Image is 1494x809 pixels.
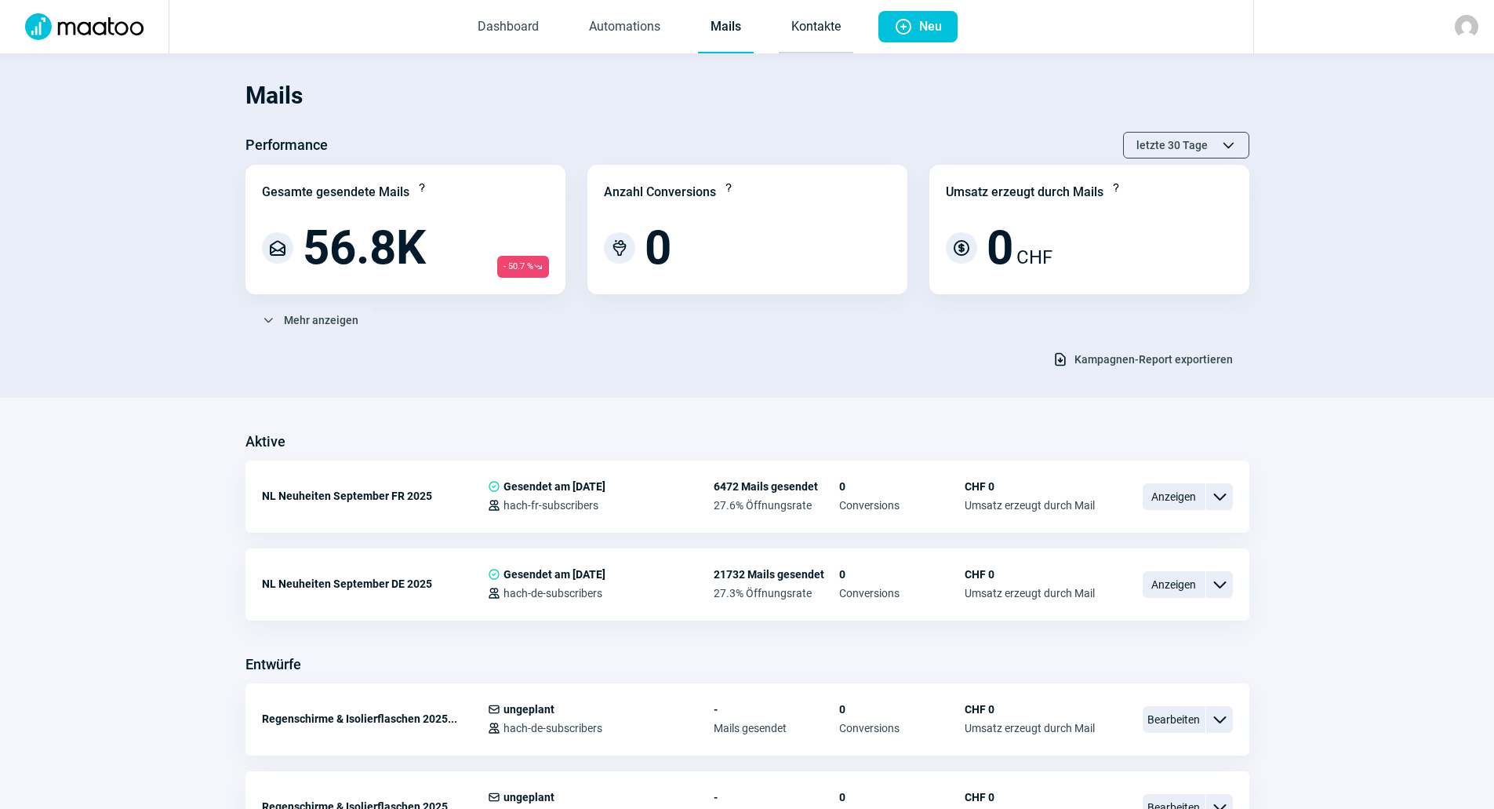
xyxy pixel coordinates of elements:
span: 21732 Mails gesendet [714,568,839,581]
h3: Entwürfe [245,652,301,677]
span: Bearbeiten [1143,706,1205,733]
span: Conversions [839,499,965,512]
div: Umsatz erzeugt durch Mails [946,183,1103,202]
div: Gesamte gesendete Mails [262,183,409,202]
span: CHF 0 [965,568,1095,581]
div: Regenschirme & Isolierflaschen 2025... [262,703,488,734]
span: letzte 30 Tage [1136,133,1208,158]
span: Umsatz erzeugt durch Mail [965,722,1095,734]
span: CHF 0 [965,703,1095,716]
span: 0 [839,791,965,804]
button: Mehr anzeigen [245,307,375,333]
span: Conversions [839,722,965,734]
div: NL Neuheiten September FR 2025 [262,480,488,512]
span: Anzeigen [1143,483,1205,510]
span: Gesendet am [DATE] [503,568,605,581]
span: 27.6% Öffnungsrate [714,499,839,512]
div: NL Neuheiten September DE 2025 [262,568,488,599]
span: Umsatz erzeugt durch Mail [965,587,1095,599]
a: Kontakte [779,2,853,53]
span: Anzeigen [1143,571,1205,598]
span: CHF 0 [965,480,1095,493]
span: - [714,791,839,804]
span: hach-fr-subscribers [503,499,598,512]
h1: Mails [245,69,1249,122]
span: 0 [839,480,965,493]
span: hach-de-subscribers [503,722,602,734]
span: hach-de-subscribers [503,587,602,599]
span: Mails gesendet [714,722,839,734]
span: CHF 0 [965,791,1095,804]
span: ungeplant [503,703,554,716]
span: 0 [987,224,1013,271]
span: 0 [645,224,671,271]
span: 56.8K [303,224,426,271]
span: Umsatz erzeugt durch Mail [965,499,1095,512]
img: Logo [16,13,153,40]
span: - [714,703,839,716]
a: Mails [698,2,754,53]
span: 27.3% Öffnungsrate [714,587,839,599]
span: Mehr anzeigen [284,308,358,333]
a: Dashboard [465,2,551,53]
span: Gesendet am [DATE] [503,480,605,493]
div: Anzahl Conversions [604,183,716,202]
span: Neu [919,11,942,42]
span: Kampagnen-Report exportieren [1074,347,1233,372]
button: Kampagnen-Report exportieren [1036,346,1249,373]
span: Conversions [839,587,965,599]
a: Automations [576,2,673,53]
span: 0 [839,703,965,716]
button: Neu [878,11,958,42]
h3: Aktive [245,429,285,454]
span: 0 [839,568,965,581]
span: CHF [1016,243,1052,271]
span: 6472 Mails gesendet [714,480,839,493]
img: avatar [1455,15,1478,38]
h3: Performance [245,133,328,158]
span: - 50.7 % [497,256,549,278]
span: ungeplant [503,791,554,804]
